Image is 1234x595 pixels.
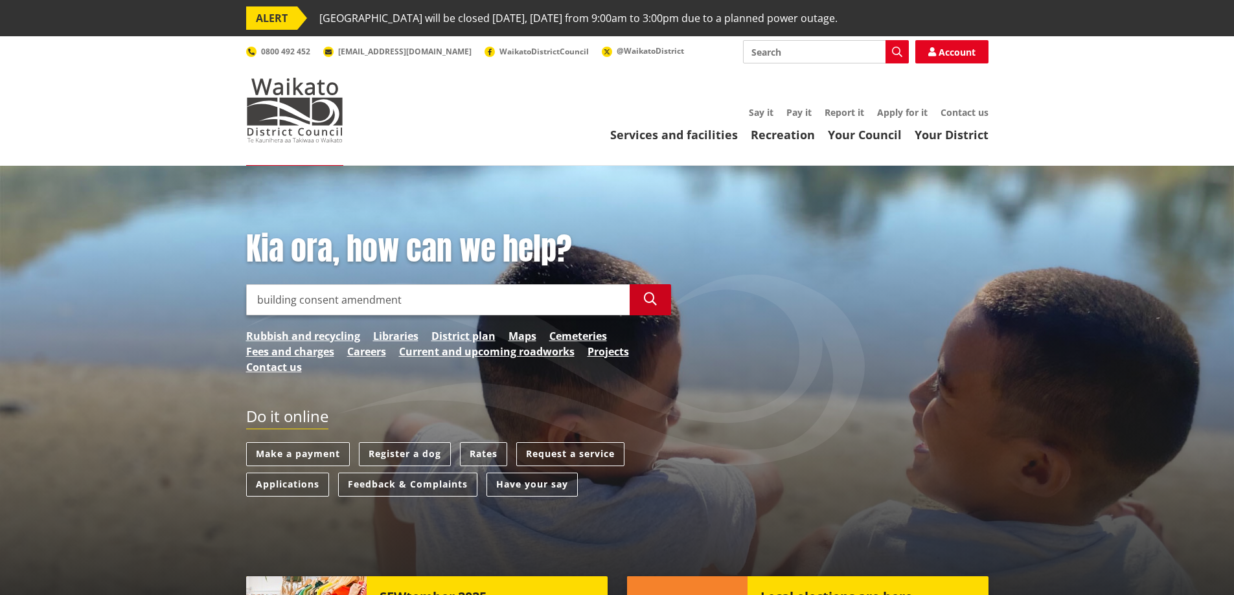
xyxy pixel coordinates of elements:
[246,230,671,268] h1: Kia ora, how can we help?
[516,442,624,466] a: Request a service
[246,359,302,375] a: Contact us
[617,45,684,56] span: @WaikatoDistrict
[749,106,773,118] a: Say it
[915,127,988,142] a: Your District
[246,46,310,57] a: 0800 492 452
[1174,541,1221,587] iframe: Messenger Launcher
[319,6,838,30] span: [GEOGRAPHIC_DATA] will be closed [DATE], [DATE] from 9:00am to 3:00pm due to a planned power outage.
[460,442,507,466] a: Rates
[338,473,477,497] a: Feedback & Complaints
[246,344,334,359] a: Fees and charges
[499,46,589,57] span: WaikatoDistrictCouncil
[828,127,902,142] a: Your Council
[588,344,629,359] a: Projects
[323,46,472,57] a: [EMAIL_ADDRESS][DOMAIN_NAME]
[602,45,684,56] a: @WaikatoDistrict
[825,106,864,118] a: Report it
[786,106,812,118] a: Pay it
[246,407,328,430] h2: Do it online
[373,328,418,344] a: Libraries
[743,40,909,63] input: Search input
[359,442,451,466] a: Register a dog
[246,6,297,30] span: ALERT
[485,46,589,57] a: WaikatoDistrictCouncil
[399,344,575,359] a: Current and upcoming roadworks
[610,127,738,142] a: Services and facilities
[246,78,343,142] img: Waikato District Council - Te Kaunihera aa Takiwaa o Waikato
[246,442,350,466] a: Make a payment
[347,344,386,359] a: Careers
[246,284,630,315] input: Search input
[508,328,536,344] a: Maps
[486,473,578,497] a: Have your say
[915,40,988,63] a: Account
[246,473,329,497] a: Applications
[549,328,607,344] a: Cemeteries
[246,328,360,344] a: Rubbish and recycling
[338,46,472,57] span: [EMAIL_ADDRESS][DOMAIN_NAME]
[877,106,928,118] a: Apply for it
[431,328,496,344] a: District plan
[941,106,988,118] a: Contact us
[751,127,815,142] a: Recreation
[261,46,310,57] span: 0800 492 452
